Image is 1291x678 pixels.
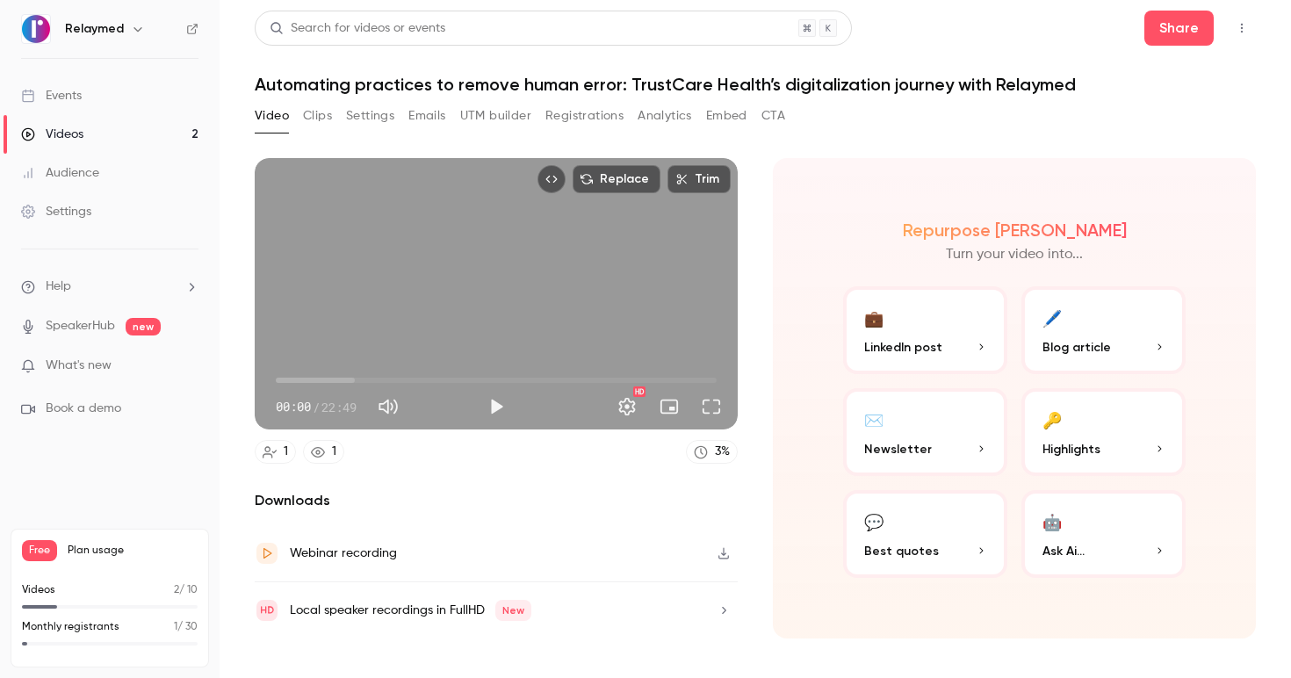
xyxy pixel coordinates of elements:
button: Top Bar Actions [1228,14,1256,42]
span: Ask Ai... [1042,542,1085,560]
span: 00:00 [276,398,311,416]
button: 🖊️Blog article [1021,286,1186,374]
p: Turn your video into... [946,244,1083,265]
h2: Repurpose [PERSON_NAME] [903,220,1127,241]
button: Replace [573,165,660,193]
div: 1 [332,443,336,461]
div: 3 % [715,443,730,461]
div: Settings [21,203,91,220]
span: 22:49 [321,398,357,416]
button: Trim [667,165,731,193]
button: Embed video [537,165,566,193]
span: Help [46,278,71,296]
span: Newsletter [864,440,932,458]
li: help-dropdown-opener [21,278,198,296]
a: 3% [686,440,738,464]
button: Emails [408,102,445,130]
span: 1 [174,622,177,632]
p: Monthly registrants [22,619,119,635]
button: CTA [761,102,785,130]
button: Analytics [638,102,692,130]
button: Settings [609,389,645,424]
span: / [313,398,320,416]
div: Search for videos or events [270,19,445,38]
div: Webinar recording [290,543,397,564]
a: 1 [303,440,344,464]
div: 1 [284,443,288,461]
a: 1 [255,440,296,464]
span: 2 [174,585,179,595]
button: 🤖Ask Ai... [1021,490,1186,578]
button: Settings [346,102,394,130]
div: HD [633,386,645,397]
div: 🤖 [1042,508,1062,535]
button: Full screen [694,389,729,424]
p: / 10 [174,582,198,598]
div: 🔑 [1042,406,1062,433]
div: 💼 [864,304,884,331]
span: Book a demo [46,400,121,418]
div: 00:00 [276,398,357,416]
button: Turn on miniplayer [652,389,687,424]
button: Share [1144,11,1214,46]
span: Plan usage [68,544,198,558]
button: ✉️Newsletter [843,388,1007,476]
h6: Relaymed [65,20,124,38]
iframe: Noticeable Trigger [177,358,198,374]
span: New [495,600,531,621]
button: Embed [706,102,747,130]
button: Play [479,389,514,424]
button: Video [255,102,289,130]
div: 💬 [864,508,884,535]
button: Clips [303,102,332,130]
p: / 30 [174,619,198,635]
button: Mute [371,389,406,424]
span: Blog article [1042,338,1111,357]
span: new [126,318,161,335]
img: Relaymed [22,15,50,43]
button: 💼LinkedIn post [843,286,1007,374]
span: What's new [46,357,112,375]
a: SpeakerHub [46,317,115,335]
div: Events [21,87,82,105]
button: 🔑Highlights [1021,388,1186,476]
button: UTM builder [460,102,531,130]
span: Highlights [1042,440,1100,458]
p: Videos [22,582,55,598]
span: Free [22,540,57,561]
div: Videos [21,126,83,143]
button: 💬Best quotes [843,490,1007,578]
h2: Downloads [255,490,738,511]
div: ✉️ [864,406,884,433]
button: Registrations [545,102,624,130]
div: 🖊️ [1042,304,1062,331]
span: LinkedIn post [864,338,942,357]
span: Best quotes [864,542,939,560]
div: Local speaker recordings in FullHD [290,600,531,621]
h1: Automating practices to remove human error: TrustCare Health’s digitalization journey with Relaymed [255,74,1256,95]
div: Audience [21,164,99,182]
